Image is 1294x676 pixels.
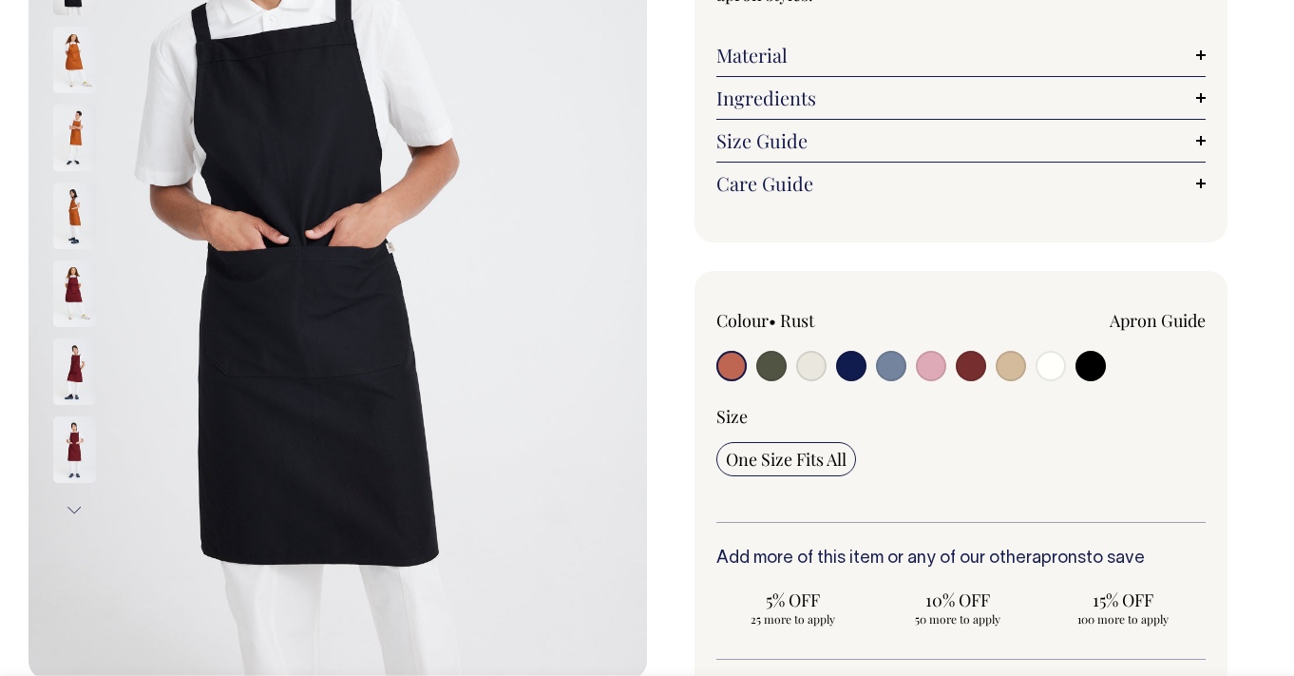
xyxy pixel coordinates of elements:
img: burgundy [53,261,96,327]
a: Size Guide [716,129,1206,152]
span: 15% OFF [1056,589,1190,611]
div: Size [716,405,1206,428]
input: 10% OFF 50 more to apply [882,583,1036,632]
span: One Size Fits All [726,448,847,471]
span: 5% OFF [726,589,861,611]
span: 10% OFF [891,589,1026,611]
img: burgundy [53,338,96,405]
a: aprons [1032,550,1086,567]
a: Ingredients [716,87,1206,109]
h6: Add more of this item or any of our other to save [716,550,1206,569]
button: Next [60,489,88,531]
span: 25 more to apply [726,611,861,627]
input: 15% OFF 100 more to apply [1046,583,1200,632]
div: Colour [716,309,912,332]
img: rust [53,183,96,249]
a: Care Guide [716,172,1206,195]
img: rust [53,105,96,171]
input: One Size Fits All [716,442,856,476]
img: rust [53,27,96,93]
span: 100 more to apply [1056,611,1190,627]
img: burgundy [53,416,96,483]
input: 5% OFF 25 more to apply [716,583,870,632]
a: Material [716,44,1206,67]
a: Apron Guide [1110,309,1206,332]
label: Rust [780,309,814,332]
span: • [769,309,776,332]
span: 50 more to apply [891,611,1026,627]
